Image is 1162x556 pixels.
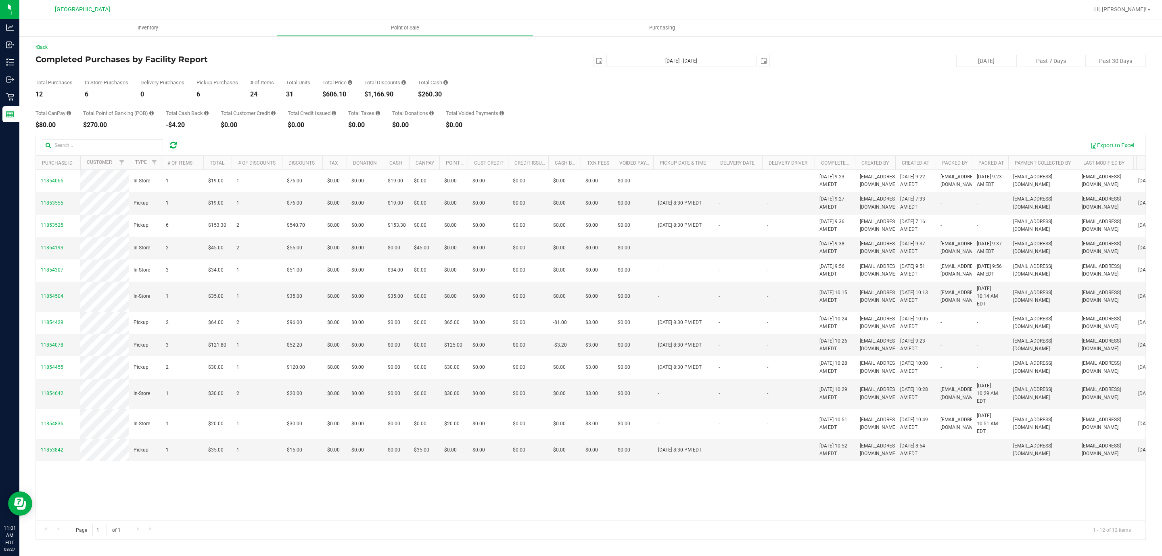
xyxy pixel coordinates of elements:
div: In Store Purchases [85,80,128,85]
span: Point of Sale [380,24,430,31]
span: $0.00 [472,266,485,274]
div: 6 [85,91,128,98]
span: [DATE] 9:56 AM EDT [977,263,1003,278]
span: [EMAIL_ADDRESS][DOMAIN_NAME] [860,218,899,233]
div: $606.10 [322,91,352,98]
div: Delivery Purchases [140,80,184,85]
div: $0.00 [221,122,276,128]
i: Sum of all voided payment transaction amounts, excluding tips and transaction fees, for all purch... [499,111,504,116]
a: Voided Payment [619,160,659,166]
span: $0.00 [351,199,364,207]
span: $0.00 [513,244,525,252]
span: $0.00 [327,319,340,326]
span: 11854193 [41,245,63,251]
span: $19.00 [388,177,403,185]
span: - [767,293,768,300]
div: Total Units [286,80,310,85]
span: $0.00 [513,293,525,300]
span: - [658,293,659,300]
span: $0.00 [585,199,598,207]
span: - [767,199,768,207]
span: [EMAIL_ADDRESS][DOMAIN_NAME] [860,173,899,188]
span: [EMAIL_ADDRESS][DOMAIN_NAME] [1082,173,1129,188]
span: - [940,319,942,326]
span: [EMAIL_ADDRESS][DOMAIN_NAME] [1013,240,1072,255]
span: In-Store [134,266,150,274]
span: Hi, [PERSON_NAME]! [1094,6,1147,13]
div: Pickup Purchases [196,80,238,85]
span: [DATE] 10:14 AM EDT [977,285,1003,308]
a: Cust Credit [474,160,504,166]
span: Pickup [134,222,148,229]
a: Purchasing [533,19,790,36]
span: $0.00 [618,244,630,252]
button: [DATE] [956,55,1017,67]
a: Last Modified By [1083,160,1124,166]
span: $0.00 [351,266,364,274]
span: $0.00 [585,222,598,229]
span: $0.00 [351,177,364,185]
span: $0.00 [513,222,525,229]
div: $0.00 [288,122,336,128]
span: - [719,199,720,207]
inline-svg: Inventory [6,58,14,66]
span: $0.00 [444,266,457,274]
span: $0.00 [553,293,566,300]
span: $0.00 [618,177,630,185]
div: # of Items [250,80,274,85]
span: $35.00 [208,293,224,300]
span: 1 [236,177,239,185]
div: Total Cash Back [166,111,209,116]
span: $0.00 [327,293,340,300]
span: [DATE] 9:22 AM EDT [900,173,931,188]
div: Total Price [322,80,352,85]
a: # of Discounts [238,160,276,166]
span: 3 [166,341,169,349]
span: $0.00 [585,244,598,252]
span: [EMAIL_ADDRESS][DOMAIN_NAME] [1013,337,1072,353]
div: Total Point of Banking (POB) [83,111,154,116]
span: $0.00 [327,266,340,274]
span: 3 [166,266,169,274]
span: $153.30 [388,222,406,229]
span: [DATE] 9:38 AM EDT [819,240,850,255]
span: - [658,244,659,252]
a: Type [135,159,147,165]
button: Export to Excel [1085,138,1139,152]
a: Discounts [288,160,315,166]
span: $19.00 [208,199,224,207]
span: $0.00 [444,222,457,229]
span: [EMAIL_ADDRESS][DOMAIN_NAME] [1013,195,1072,211]
span: $65.00 [444,319,460,326]
span: $0.00 [388,244,400,252]
span: 11854836 [41,421,63,426]
span: [EMAIL_ADDRESS][DOMAIN_NAME] [1013,315,1072,330]
span: $0.00 [472,199,485,207]
span: $35.00 [287,293,302,300]
span: $0.00 [414,319,426,326]
div: $0.00 [446,122,504,128]
a: Tax [329,160,338,166]
a: Delivery Date [720,160,754,166]
div: 6 [196,91,238,98]
a: Completed At [821,160,856,166]
a: CanPay [416,160,434,166]
span: [DATE] 9:37 AM EDT [900,240,931,255]
span: 11854642 [41,391,63,396]
span: $45.00 [414,244,429,252]
span: [EMAIL_ADDRESS][DOMAIN_NAME] [1082,315,1129,330]
div: $0.00 [392,122,434,128]
span: 1 [166,199,169,207]
inline-svg: Reports [6,110,14,118]
span: 2 [166,244,169,252]
span: $0.00 [327,199,340,207]
span: $0.00 [414,199,426,207]
span: 11854066 [41,178,63,184]
span: $0.00 [513,266,525,274]
span: $0.00 [444,244,457,252]
span: 11853842 [41,447,63,453]
span: $64.00 [208,319,224,326]
span: [DATE] 9:36 AM EDT [819,218,850,233]
span: $55.00 [287,244,302,252]
div: $80.00 [36,122,71,128]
